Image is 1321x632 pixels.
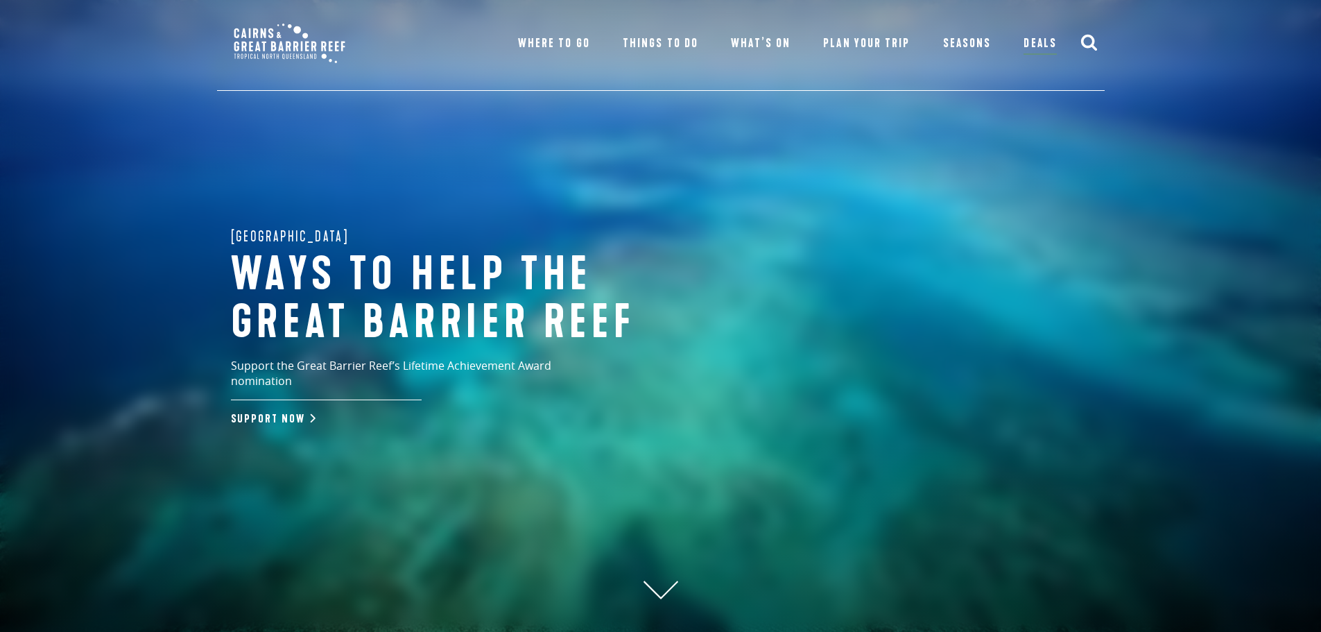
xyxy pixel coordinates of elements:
a: Seasons [943,34,991,53]
a: Plan Your Trip [823,34,910,53]
span: [GEOGRAPHIC_DATA] [231,225,349,247]
p: Support the Great Barrier Reef’s Lifetime Achievement Award nomination [231,358,612,400]
img: CGBR-TNQ_dual-logo.svg [224,14,355,73]
a: Support Now [231,412,313,426]
a: Things To Do [623,34,698,53]
a: What’s On [731,34,790,53]
a: Deals [1024,34,1056,55]
a: Where To Go [518,34,589,53]
h1: Ways to help the great barrier reef [231,251,689,348]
